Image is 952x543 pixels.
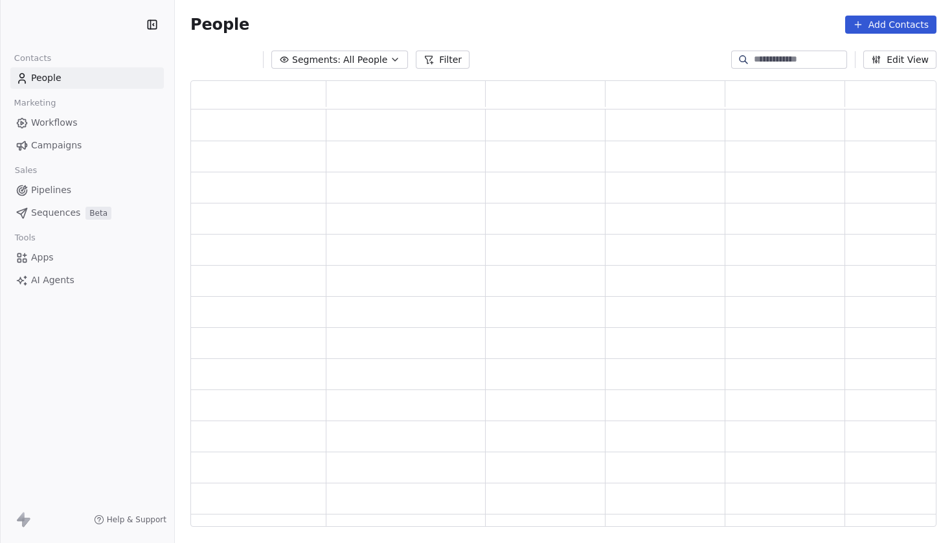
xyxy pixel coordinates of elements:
[10,202,164,224] a: SequencesBeta
[10,179,164,201] a: Pipelines
[31,116,78,130] span: Workflows
[190,15,249,34] span: People
[9,228,41,248] span: Tools
[31,251,54,264] span: Apps
[31,139,82,152] span: Campaigns
[31,273,74,287] span: AI Agents
[31,206,80,220] span: Sequences
[31,183,71,197] span: Pipelines
[10,135,164,156] a: Campaigns
[845,16,936,34] button: Add Contacts
[416,51,470,69] button: Filter
[10,67,164,89] a: People
[8,49,57,68] span: Contacts
[863,51,936,69] button: Edit View
[10,247,164,268] a: Apps
[107,514,166,525] span: Help & Support
[8,93,62,113] span: Marketing
[10,112,164,133] a: Workflows
[94,514,166,525] a: Help & Support
[9,161,43,180] span: Sales
[10,270,164,291] a: AI Agents
[85,207,111,220] span: Beta
[292,53,341,67] span: Segments:
[343,53,387,67] span: All People
[31,71,62,85] span: People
